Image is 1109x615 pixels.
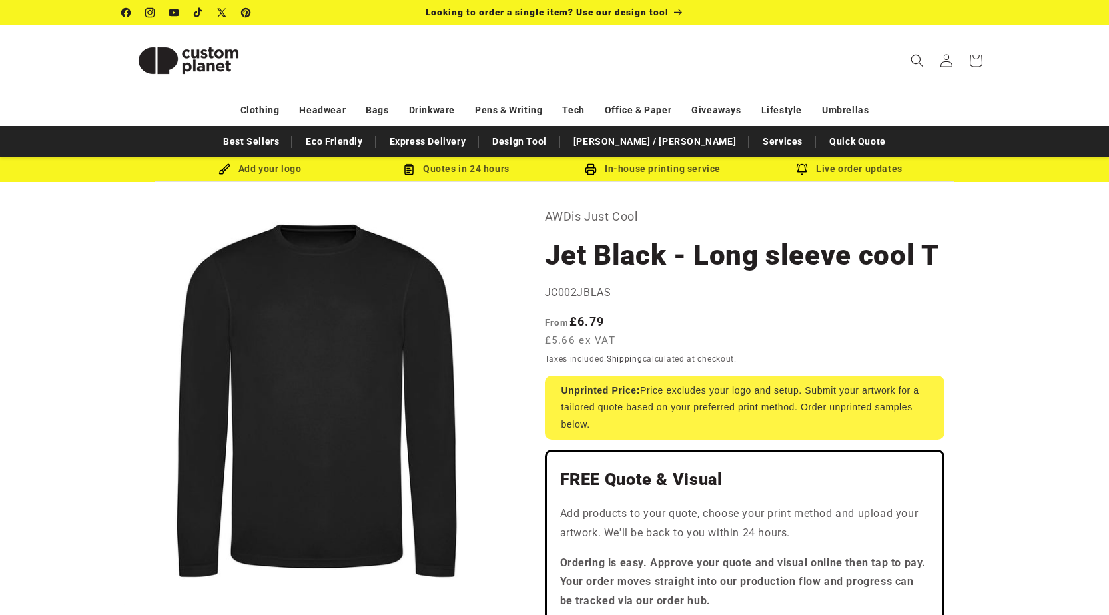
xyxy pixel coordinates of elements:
img: Order updates [796,163,808,175]
img: In-house printing [585,163,597,175]
span: From [545,317,569,328]
a: Design Tool [486,130,554,153]
span: JC002JBLAS [545,286,611,299]
span: £5.66 ex VAT [545,333,616,348]
a: Umbrellas [822,99,869,122]
span: Looking to order a single item? Use our design tool [426,7,669,17]
img: Custom Planet [122,31,255,91]
p: AWDis Just Cool [545,206,944,227]
a: Office & Paper [605,99,671,122]
a: Lifestyle [761,99,802,122]
a: Best Sellers [216,130,286,153]
div: Quotes in 24 hours [358,161,555,177]
h2: FREE Quote & Visual [560,469,929,490]
div: In-house printing service [555,161,751,177]
div: Live order updates [751,161,948,177]
div: Price excludes your logo and setup. Submit your artwork for a tailored quote based on your prefer... [545,376,944,440]
strong: £6.79 [545,314,605,328]
a: [PERSON_NAME] / [PERSON_NAME] [567,130,743,153]
a: Giveaways [691,99,741,122]
a: Shipping [607,354,643,364]
a: Eco Friendly [299,130,369,153]
h1: Jet Black - Long sleeve cool T [545,237,944,273]
summary: Search [903,46,932,75]
div: Taxes included. calculated at checkout. [545,352,944,366]
strong: Ordering is easy. Approve your quote and visual online then tap to pay. Your order moves straight... [560,556,926,608]
p: Add products to your quote, choose your print method and upload your artwork. We'll be back to yo... [560,504,929,543]
a: Headwear [299,99,346,122]
a: Tech [562,99,584,122]
img: Brush Icon [218,163,230,175]
a: Drinkware [409,99,455,122]
a: Bags [366,99,388,122]
div: Add your logo [162,161,358,177]
a: Pens & Writing [475,99,542,122]
a: Clothing [240,99,280,122]
a: Services [756,130,809,153]
a: Custom Planet [117,25,260,95]
a: Express Delivery [383,130,473,153]
strong: Unprinted Price: [561,385,641,396]
img: Order Updates Icon [403,163,415,175]
a: Quick Quote [823,130,893,153]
